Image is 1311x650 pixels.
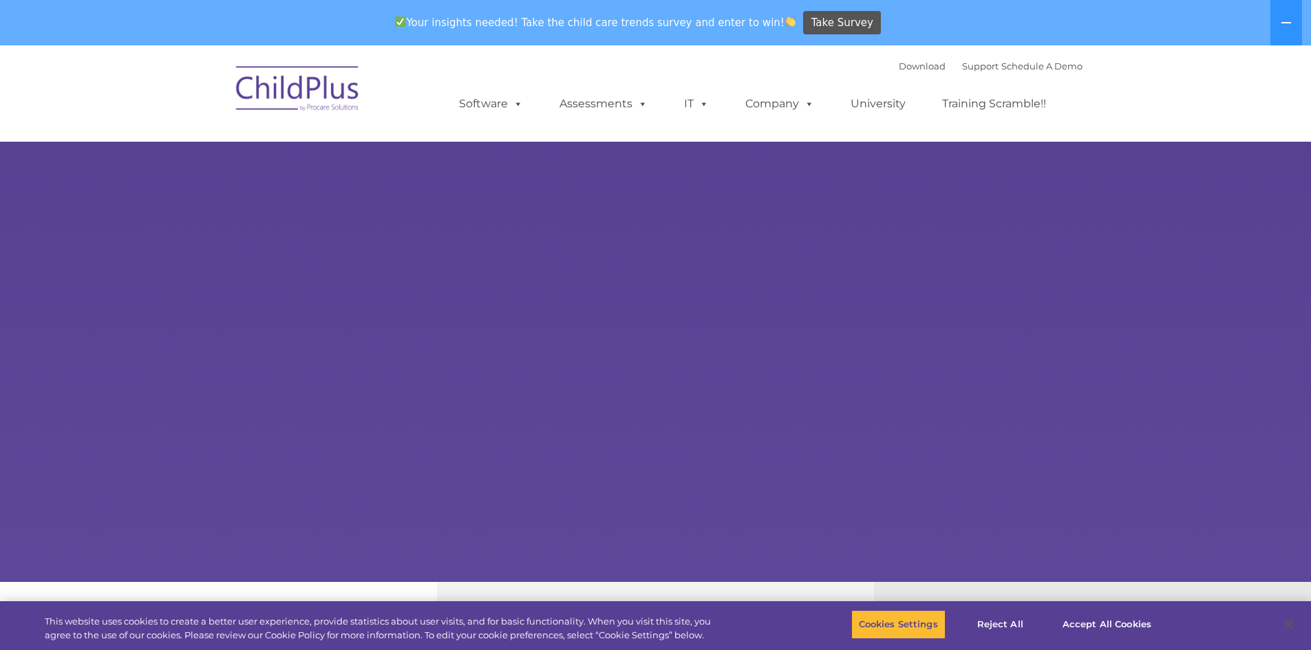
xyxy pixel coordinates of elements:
div: This website uses cookies to create a better user experience, provide statistics about user visit... [45,615,721,642]
span: Phone number [191,147,250,158]
a: Assessments [546,90,661,118]
button: Close [1274,609,1304,640]
a: Take Survey [803,11,881,35]
button: Reject All [957,610,1043,639]
button: Accept All Cookies [1055,610,1159,639]
a: Schedule A Demo [1001,61,1083,72]
img: ChildPlus by Procare Solutions [229,56,367,125]
a: Training Scramble!! [928,90,1060,118]
span: Take Survey [811,11,873,35]
img: ✅ [395,17,405,27]
a: IT [670,90,723,118]
a: University [837,90,919,118]
font: | [899,61,1083,72]
span: Your insights needed! Take the child care trends survey and enter to win! [390,9,802,36]
button: Cookies Settings [851,610,946,639]
a: Company [732,90,828,118]
a: Support [962,61,999,72]
span: Last name [191,91,233,101]
img: 👏 [785,17,796,27]
a: Download [899,61,946,72]
a: Software [445,90,537,118]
